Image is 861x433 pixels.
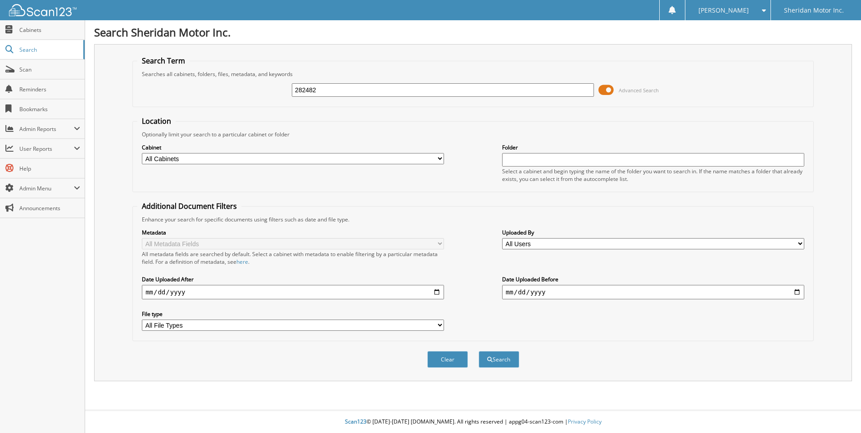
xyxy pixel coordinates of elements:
span: Scan123 [345,418,367,425]
legend: Location [137,116,176,126]
div: Searches all cabinets, folders, files, metadata, and keywords [137,70,809,78]
span: Admin Reports [19,125,74,133]
span: Sheridan Motor Inc. [784,8,844,13]
input: start [142,285,444,299]
label: Cabinet [142,144,444,151]
label: Date Uploaded After [142,275,444,283]
h1: Search Sheridan Motor Inc. [94,25,852,40]
label: Uploaded By [502,229,804,236]
span: Reminders [19,86,80,93]
span: Advanced Search [619,87,659,94]
img: scan123-logo-white.svg [9,4,77,16]
span: Bookmarks [19,105,80,113]
label: Folder [502,144,804,151]
label: File type [142,310,444,318]
span: Cabinets [19,26,80,34]
span: Announcements [19,204,80,212]
span: User Reports [19,145,74,153]
button: Clear [427,351,468,368]
span: [PERSON_NAME] [698,8,749,13]
a: Privacy Policy [568,418,602,425]
span: Search [19,46,79,54]
label: Metadata [142,229,444,236]
div: Enhance your search for specific documents using filters such as date and file type. [137,216,809,223]
span: Help [19,165,80,172]
div: Optionally limit your search to a particular cabinet or folder [137,131,809,138]
iframe: Chat Widget [816,390,861,433]
span: Scan [19,66,80,73]
div: Select a cabinet and begin typing the name of the folder you want to search in. If the name match... [502,167,804,183]
button: Search [479,351,519,368]
span: Admin Menu [19,185,74,192]
legend: Search Term [137,56,190,66]
div: All metadata fields are searched by default. Select a cabinet with metadata to enable filtering b... [142,250,444,266]
input: end [502,285,804,299]
legend: Additional Document Filters [137,201,241,211]
label: Date Uploaded Before [502,275,804,283]
div: © [DATE]-[DATE] [DOMAIN_NAME]. All rights reserved | appg04-scan123-com | [85,411,861,433]
a: here [236,258,248,266]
